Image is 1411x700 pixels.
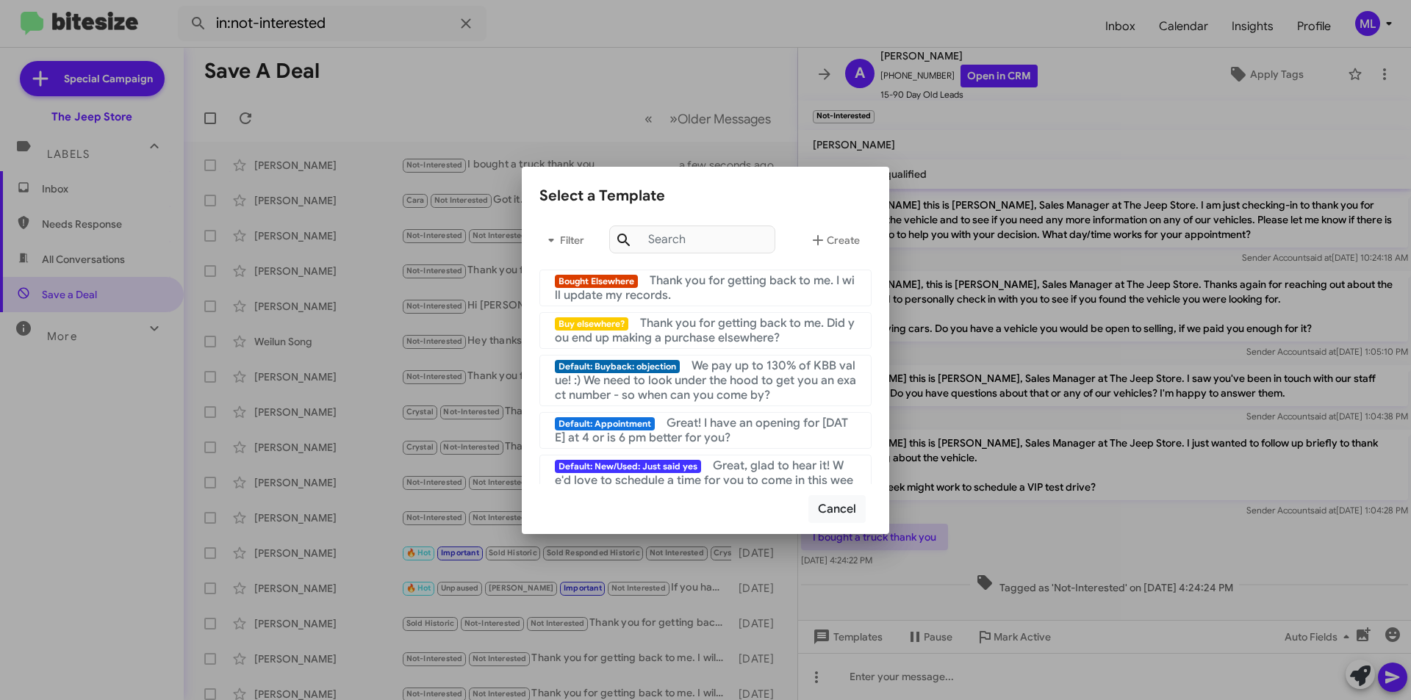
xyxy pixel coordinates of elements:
[808,495,866,523] button: Cancel
[809,227,860,253] span: Create
[555,317,628,331] span: Buy elsewhere?
[555,460,701,473] span: Default: New/Used: Just said yes
[555,416,848,445] span: Great! I have an opening for [DATE] at 4 or is 6 pm better for you?
[609,225,775,253] input: Search
[539,227,586,253] span: Filter
[555,275,638,288] span: Bought Elsewhere
[555,316,855,345] span: Thank you for getting back to me. Did you end up making a purchase elsewhere?
[539,184,872,208] div: Select a Template
[555,358,856,403] span: We pay up to 130% of KBB value! :) We need to look under the hood to get you an exact number - so...
[555,417,655,430] span: Default: Appointment
[555,273,855,303] span: Thank you for getting back to me. I will update my records.
[555,360,680,373] span: Default: Buyback: objection
[539,223,586,258] button: Filter
[797,223,872,258] button: Create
